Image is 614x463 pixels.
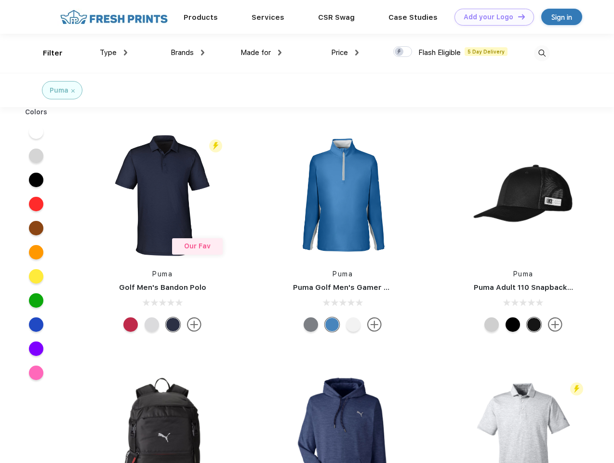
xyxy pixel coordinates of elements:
div: Colors [18,107,55,117]
a: Sign in [541,9,582,25]
img: dropdown.png [355,50,359,55]
a: Golf Men's Bandon Polo [119,283,206,292]
img: DT [518,14,525,19]
img: desktop_search.svg [534,45,550,61]
img: dropdown.png [124,50,127,55]
div: Bright White [346,317,360,332]
span: 5 Day Delivery [465,47,507,56]
a: CSR Swag [318,13,355,22]
a: Puma [513,270,534,278]
div: Quarry Brt Whit [484,317,499,332]
a: Products [184,13,218,22]
div: Bright Cobalt [325,317,339,332]
img: flash_active_toggle.svg [209,139,222,152]
img: flash_active_toggle.svg [570,382,583,395]
span: Type [100,48,117,57]
img: filter_cancel.svg [71,89,75,93]
img: dropdown.png [201,50,204,55]
img: func=resize&h=266 [98,131,227,259]
div: Quiet Shade [304,317,318,332]
a: Puma [152,270,173,278]
img: dropdown.png [278,50,281,55]
div: Sign in [551,12,572,23]
div: Filter [43,48,63,59]
a: Services [252,13,284,22]
img: func=resize&h=266 [459,131,587,259]
img: more.svg [367,317,382,332]
span: Our Fav [184,242,211,250]
a: Puma Golf Men's Gamer Golf Quarter-Zip [293,283,445,292]
span: Price [331,48,348,57]
div: High Rise [145,317,159,332]
div: Puma [50,85,68,95]
img: func=resize&h=266 [279,131,407,259]
img: more.svg [187,317,201,332]
div: Ski Patrol [123,317,138,332]
a: Puma [333,270,353,278]
div: Pma Blk with Pma Blk [527,317,541,332]
span: Made for [240,48,271,57]
div: Add your Logo [464,13,513,21]
img: more.svg [548,317,562,332]
span: Brands [171,48,194,57]
div: Navy Blazer [166,317,180,332]
div: Pma Blk Pma Blk [506,317,520,332]
img: fo%20logo%202.webp [57,9,171,26]
span: Flash Eligible [418,48,461,57]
